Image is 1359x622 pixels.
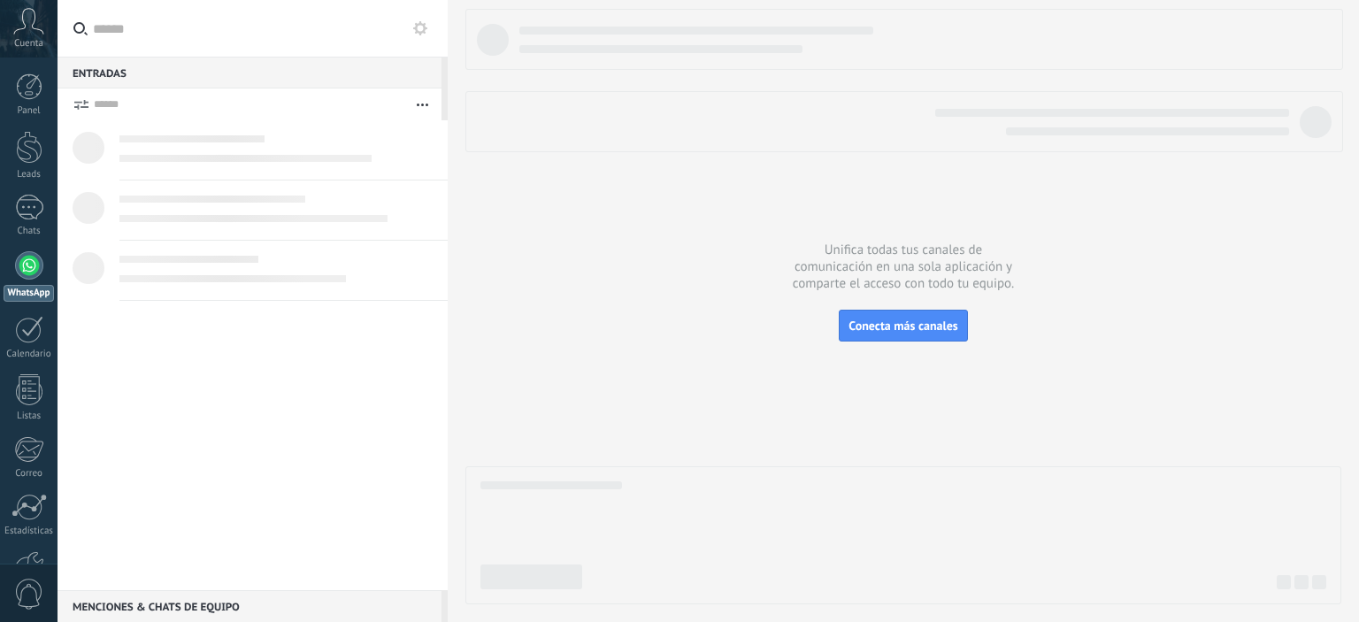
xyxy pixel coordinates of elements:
div: Calendario [4,349,55,360]
button: Conecta más canales [839,310,967,342]
div: Menciones & Chats de equipo [58,590,441,622]
div: Correo [4,468,55,480]
span: Cuenta [14,38,43,50]
div: Leads [4,169,55,180]
div: Listas [4,411,55,422]
div: Chats [4,226,55,237]
div: Panel [4,105,55,117]
div: Entradas [58,57,441,88]
span: Conecta más canales [848,318,957,334]
div: WhatsApp [4,285,54,302]
div: Estadísticas [4,526,55,537]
